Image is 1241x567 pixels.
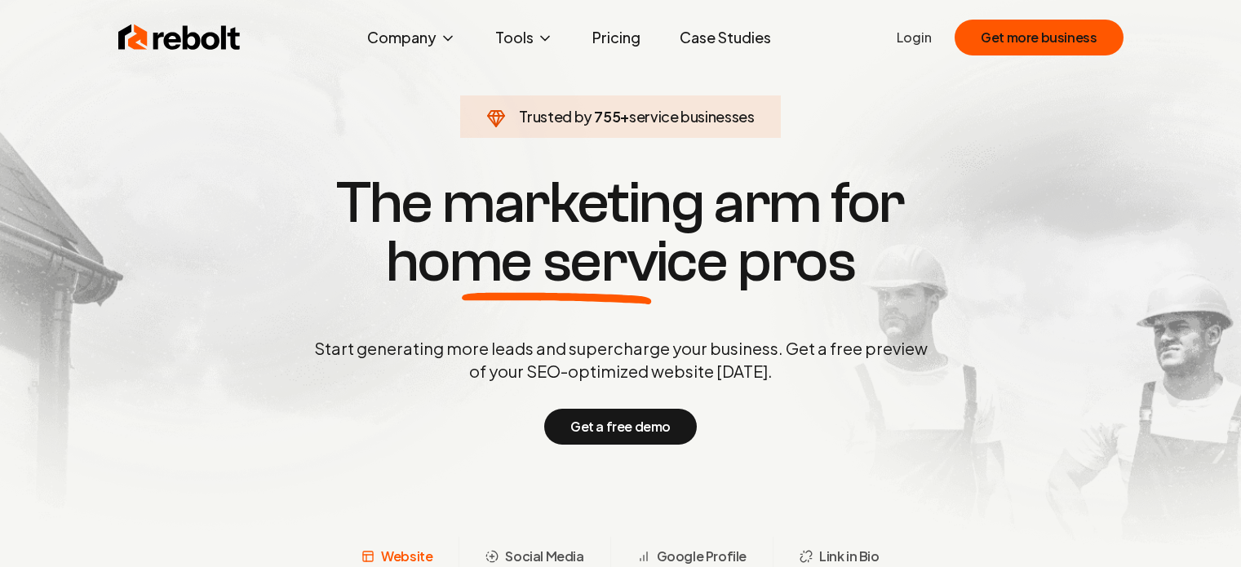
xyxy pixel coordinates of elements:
span: Website [381,547,432,566]
a: Case Studies [667,21,784,54]
span: Social Media [505,547,583,566]
img: Rebolt Logo [118,21,241,54]
p: Start generating more leads and supercharge your business. Get a free preview of your SEO-optimiz... [311,337,931,383]
button: Get more business [955,20,1123,55]
h1: The marketing arm for pros [229,174,1013,291]
button: Tools [482,21,566,54]
button: Company [354,21,469,54]
span: Link in Bio [819,547,880,566]
span: home service [386,233,728,291]
span: + [620,107,629,126]
span: Google Profile [657,547,747,566]
a: Pricing [579,21,654,54]
a: Login [897,28,932,47]
span: Trusted by [519,107,592,126]
span: 755 [594,105,620,128]
span: service businesses [629,107,755,126]
button: Get a free demo [544,409,697,445]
